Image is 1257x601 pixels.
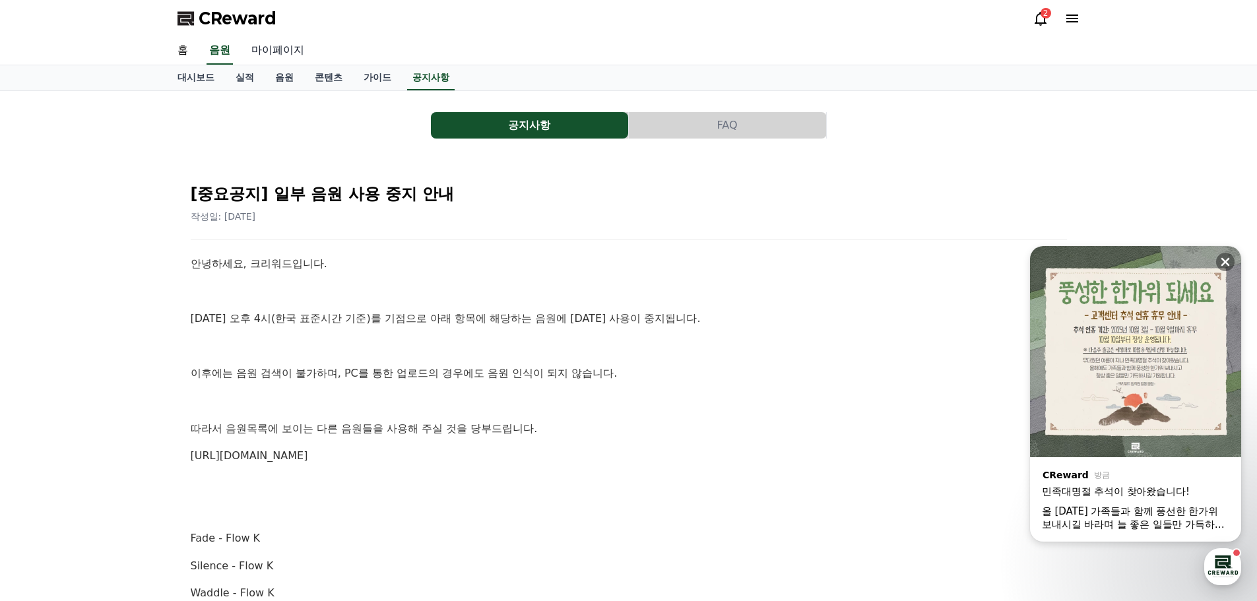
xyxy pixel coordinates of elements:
button: 공지사항 [431,112,628,139]
a: [URL][DOMAIN_NAME] [191,449,308,462]
p: [DATE] 오후 4시(한국 표준시간 기준)를 기점으로 아래 항목에 해당하는 음원에 [DATE] 사용이 중지됩니다. [191,310,1067,327]
p: Silence - Flow K [191,557,1067,575]
div: 2 [1041,8,1051,18]
p: 안녕하세요, 크리워드입니다. [191,255,1067,272]
a: 음원 [265,65,304,90]
a: 대화 [87,418,170,451]
p: 이후에는 음원 검색이 불가하며, PC를 통한 업로드의 경우에도 음원 인식이 되지 않습니다. [191,365,1067,382]
p: 따라서 음원목록에 보이는 다른 음원들을 사용해 주실 것을 당부드립니다. [191,420,1067,437]
h2: [중요공지] 일부 음원 사용 중지 안내 [191,183,1067,205]
a: 대시보드 [167,65,225,90]
button: FAQ [629,112,826,139]
span: 설정 [204,438,220,449]
a: 홈 [167,37,199,65]
span: 작성일: [DATE] [191,211,256,222]
a: 가이드 [353,65,402,90]
p: Fade - Flow K [191,530,1067,547]
a: FAQ [629,112,827,139]
a: 음원 [207,37,233,65]
a: 설정 [170,418,253,451]
span: 홈 [42,438,49,449]
a: 공지사항 [407,65,455,90]
a: 2 [1033,11,1048,26]
a: 콘텐츠 [304,65,353,90]
a: 실적 [225,65,265,90]
a: 공지사항 [431,112,629,139]
a: 홈 [4,418,87,451]
span: 대화 [121,439,137,449]
span: CReward [199,8,276,29]
a: CReward [177,8,276,29]
a: 마이페이지 [241,37,315,65]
